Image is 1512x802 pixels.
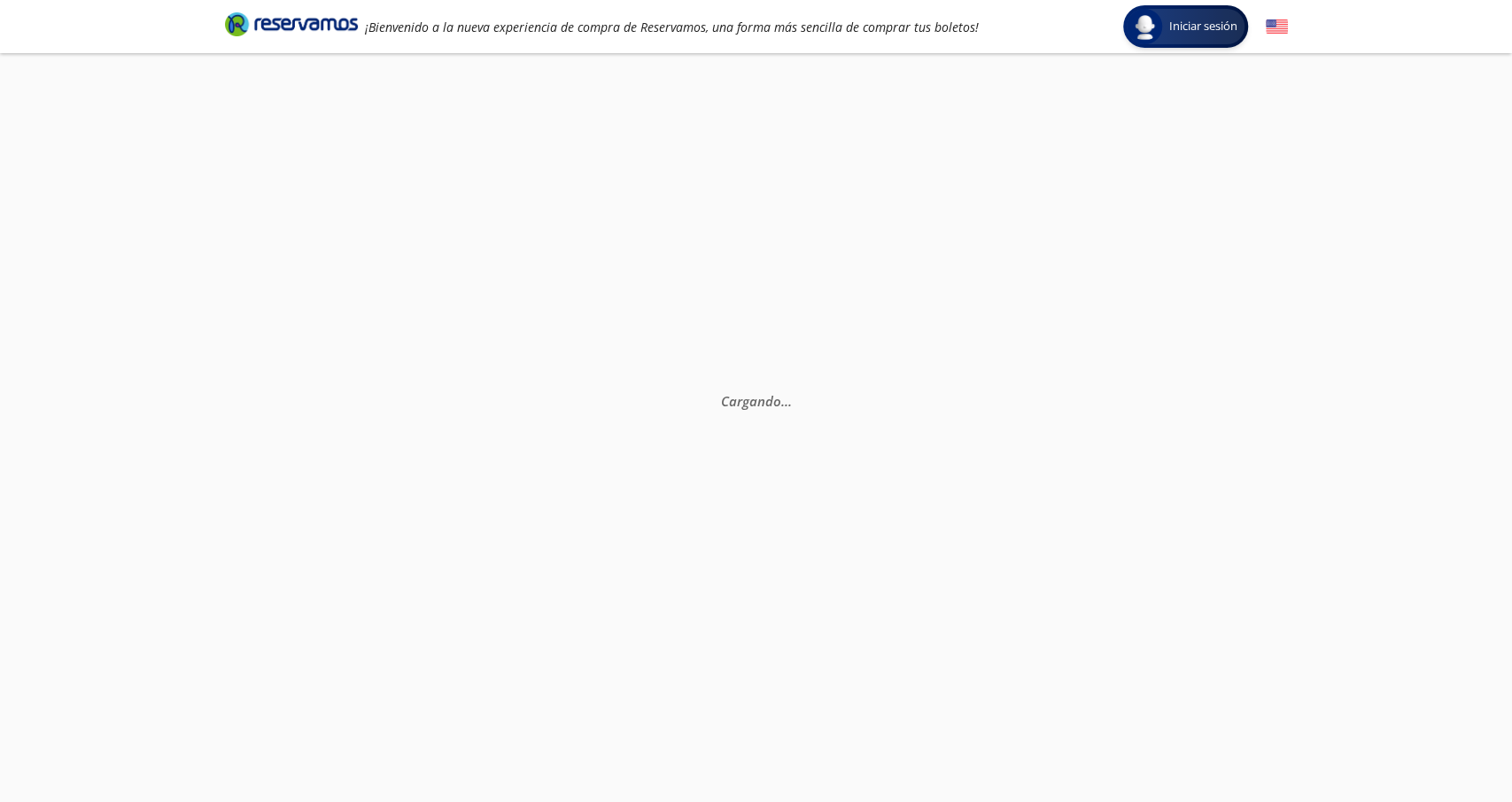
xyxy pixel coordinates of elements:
[1162,18,1244,35] span: Iniciar sesión
[1266,16,1288,38] button: English
[365,19,979,35] em: ¡Bienvenido a la nueva experiencia de compra de Reservamos, una forma más sencilla de comprar tus...
[225,11,358,37] i: Brand Logo
[225,11,358,42] a: Brand Logo
[788,392,792,410] span: .
[781,392,785,410] span: .
[785,392,788,410] span: .
[721,392,792,410] em: Cargando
